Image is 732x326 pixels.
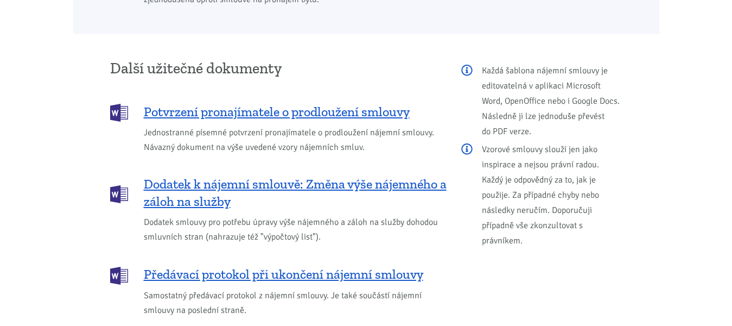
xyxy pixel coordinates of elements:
[144,266,423,283] span: Předávací protokol při ukončení nájemní smlouvy
[461,63,622,139] p: Každá šablona nájemní smlouvy je editovatelná v aplikaci Microsoft Word, OpenOffice nebo i Google...
[144,126,447,155] span: Jednostranné písemné potvrzení pronajímatele o prodloužení nájemní smlouvy. Návazný dokument na v...
[144,175,447,210] span: Dodatek k nájemní smlouvě: Změna výše nájemného a záloh na služby
[144,215,447,244] span: Dodatek smlouvy pro potřebu úpravy výše nájemného a záloh na služby dohodou smluvních stran (nahr...
[144,103,410,121] span: Potvrzení pronajímatele o prodloužení smlouvy
[110,104,128,122] img: DOCX (Word)
[110,175,447,210] a: Dodatek k nájemní smlouvě: Změna výše nájemného a záloh na služby
[144,289,447,318] span: Samostatný předávací protokol z nájemní smlouvy. Je také součástí nájemní smlouvy na poslední str...
[110,103,447,121] a: Potvrzení pronajímatele o prodloužení smlouvy
[110,60,447,77] h3: Další užitečné dokumenty
[461,142,622,248] p: Vzorové smlouvy slouží jen jako inspirace a nejsou právní radou. Každý je odpovědný za to, jak je...
[110,266,447,284] a: Předávací protokol při ukončení nájemní smlouvy
[110,267,128,285] img: DOCX (Word)
[110,185,128,203] img: DOCX (Word)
